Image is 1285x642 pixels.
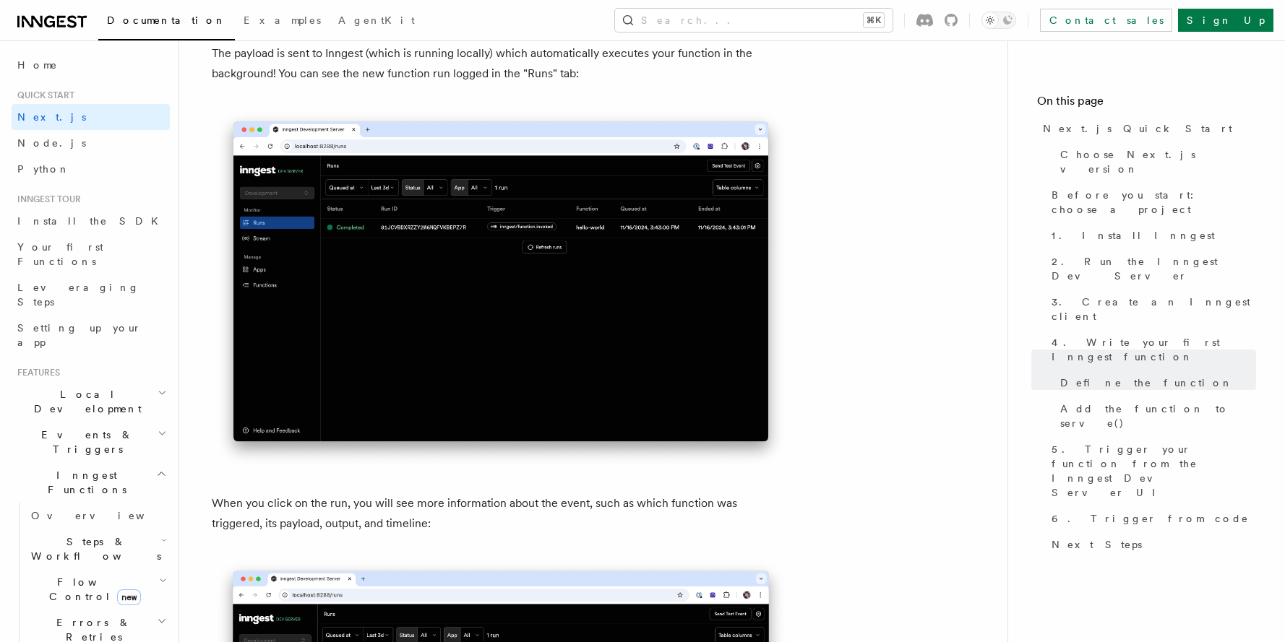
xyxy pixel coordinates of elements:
[1046,532,1256,558] a: Next Steps
[25,575,159,604] span: Flow Control
[12,156,170,182] a: Python
[1046,289,1256,329] a: 3. Create an Inngest client
[1046,182,1256,222] a: Before you start: choose a project
[1054,396,1256,436] a: Add the function to serve()
[864,13,884,27] kbd: ⌘K
[1040,9,1172,32] a: Contact sales
[1046,506,1256,532] a: 6. Trigger from code
[235,4,330,39] a: Examples
[17,322,142,348] span: Setting up your app
[12,428,158,456] span: Events & Triggers
[25,529,170,569] button: Steps & Workflows
[98,4,235,40] a: Documentation
[17,111,86,123] span: Next.js
[12,468,156,497] span: Inngest Functions
[338,14,415,26] span: AgentKit
[17,241,103,267] span: Your first Functions
[12,104,170,130] a: Next.js
[1060,147,1256,176] span: Choose Next.js version
[12,208,170,234] a: Install the SDK
[615,9,893,32] button: Search...⌘K
[1046,248,1256,289] a: 2. Run the Inngest Dev Server
[12,315,170,355] a: Setting up your app
[12,462,170,503] button: Inngest Functions
[330,4,424,39] a: AgentKit
[25,503,170,529] a: Overview
[12,381,170,422] button: Local Development
[1037,116,1256,142] a: Next.js Quick Start
[12,130,170,156] a: Node.js
[1052,254,1256,283] span: 2. Run the Inngest Dev Server
[1178,9,1273,32] a: Sign Up
[12,194,81,205] span: Inngest tour
[12,52,170,78] a: Home
[17,58,58,72] span: Home
[25,534,161,563] span: Steps & Workflows
[1046,222,1256,248] a: 1. Install Inngest
[244,14,321,26] span: Examples
[12,367,60,378] span: Features
[1052,335,1256,364] span: 4. Write your first Inngest function
[212,107,790,470] img: Inngest Dev Server web interface's runs tab with a single completed run displayed
[212,493,790,534] p: When you click on the run, you will see more information about the event, such as which function ...
[1037,92,1256,116] h4: On this page
[17,282,139,308] span: Leveraging Steps
[107,14,226,26] span: Documentation
[17,137,86,149] span: Node.js
[1046,436,1256,506] a: 5. Trigger your function from the Inngest Dev Server UI
[12,234,170,274] a: Your first Functions
[1054,142,1256,182] a: Choose Next.js version
[17,163,70,175] span: Python
[1052,295,1256,324] span: 3. Create an Inngest client
[1060,376,1233,390] span: Define the function
[1052,511,1249,526] span: 6. Trigger from code
[12,422,170,462] button: Events & Triggers
[1046,329,1256,370] a: 4. Write your first Inngest function
[31,510,180,521] span: Overview
[981,12,1016,29] button: Toggle dark mode
[12,274,170,315] a: Leveraging Steps
[12,90,74,101] span: Quick start
[1052,228,1215,243] span: 1. Install Inngest
[12,387,158,416] span: Local Development
[1052,188,1256,217] span: Before you start: choose a project
[1052,442,1256,500] span: 5. Trigger your function from the Inngest Dev Server UI
[25,569,170,610] button: Flow Controlnew
[1052,537,1142,552] span: Next Steps
[1054,370,1256,396] a: Define the function
[212,43,790,84] p: The payload is sent to Inngest (which is running locally) which automatically executes your funct...
[1043,121,1232,136] span: Next.js Quick Start
[17,215,167,227] span: Install the SDK
[117,589,141,605] span: new
[1060,402,1256,430] span: Add the function to serve()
